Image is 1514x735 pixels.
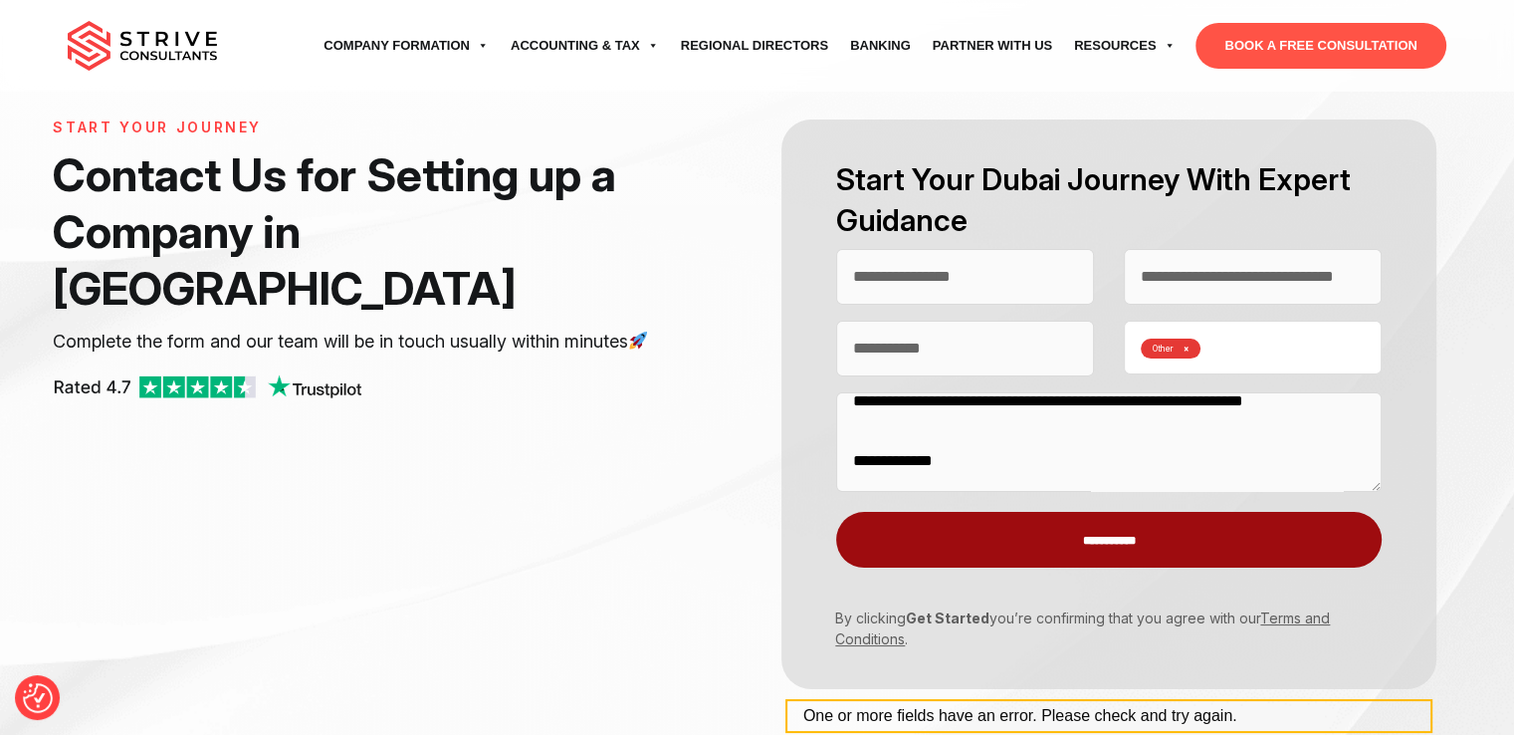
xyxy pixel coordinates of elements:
[839,18,922,74] a: Banking
[1063,18,1186,74] a: Resources
[313,18,500,74] a: Company Formation
[1153,345,1174,353] span: Other
[670,18,839,74] a: Regional Directors
[836,159,1382,241] h2: Start Your Dubai Journey With Expert Guidance
[53,327,658,357] p: Complete the form and our team will be in touch usually within minutes
[1195,23,1445,69] a: BOOK A FREE CONSULTATION
[500,18,670,74] a: Accounting & Tax
[23,683,53,713] button: Consent Preferences
[757,120,1460,733] form: Contact form
[821,608,1367,649] p: By clicking you’re confirming that you agree with our .
[922,18,1063,74] a: Partner with Us
[785,699,1433,733] div: One or more fields have an error. Please check and try again.
[1184,345,1189,353] button: Remove Other
[53,146,658,317] h1: Contact Us for Setting up a Company in [GEOGRAPHIC_DATA]
[68,21,217,71] img: main-logo.svg
[906,610,989,626] strong: Get Started
[629,332,647,350] img: 🚀
[23,683,53,713] img: Revisit consent button
[53,120,658,136] h6: START YOUR JOURNEY
[835,610,1330,647] a: Terms and Conditions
